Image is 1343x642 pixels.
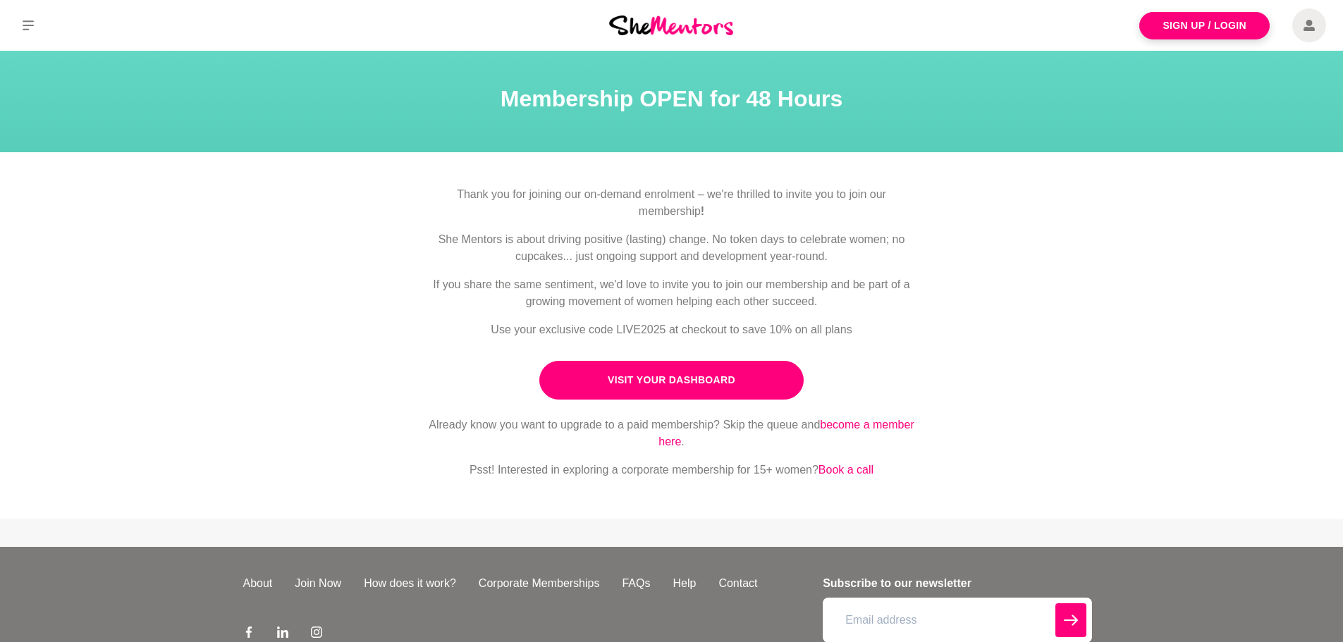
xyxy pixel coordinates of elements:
[424,321,920,338] p: Use your exclusive code LIVE2025 at checkout to save 10% on all plans
[467,575,611,592] a: Corporate Memberships
[611,575,661,592] a: FAQs
[818,464,873,476] a: Book a call
[658,419,914,447] a: become a member here
[424,416,920,450] p: Already know you want to upgrade to a paid membership? Skip the queue and .
[424,231,920,265] p: She Mentors is about driving positive (lasting) change. No token days to celebrate women; no cupc...
[609,16,733,35] img: She Mentors Logo
[424,462,920,479] p: Psst! Interested in exploring a corporate membership for 15+ women?
[823,575,1091,592] h4: Subscribe to our newsletter
[424,186,920,220] p: Thank you for joining our on-demand enrolment – we're thrilled to invite you to join our membership
[232,575,284,592] a: About
[424,276,920,310] p: If you share the same sentiment, we'd love to invite you to join our membership and be part of a ...
[539,361,804,400] a: Visit Your Dashboard
[661,575,707,592] a: Help
[701,205,704,217] strong: !
[1139,12,1270,39] a: Sign Up / Login
[352,575,467,592] a: How does it work?
[17,85,1326,113] h1: Membership OPEN for 48 Hours
[283,575,352,592] a: Join Now
[707,575,768,592] a: Contact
